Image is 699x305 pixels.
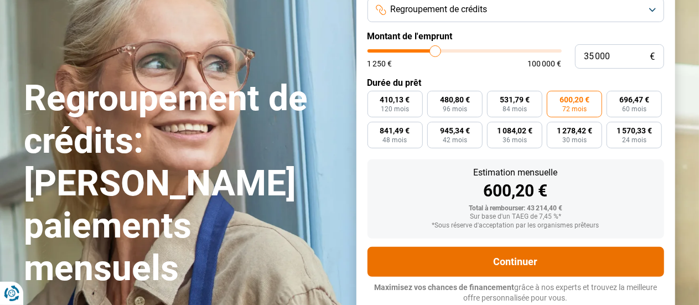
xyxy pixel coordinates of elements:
span: 84 mois [503,106,527,112]
span: 36 mois [503,137,527,143]
span: 841,49 € [380,127,410,135]
div: Estimation mensuelle [376,168,655,177]
span: 120 mois [381,106,409,112]
span: 30 mois [562,137,587,143]
span: 1 570,33 € [617,127,652,135]
span: 72 mois [562,106,587,112]
span: 600,20 € [560,96,589,104]
span: 945,34 € [440,127,470,135]
div: 600,20 € [376,183,655,199]
span: 1 278,42 € [557,127,592,135]
div: *Sous réserve d'acceptation par les organismes prêteurs [376,222,655,230]
span: Maximisez vos chances de financement [374,283,514,292]
button: Continuer [367,247,664,277]
span: 696,47 € [619,96,649,104]
span: 24 mois [622,137,646,143]
span: € [650,52,655,61]
span: 1 084,02 € [497,127,532,135]
span: 60 mois [622,106,646,112]
h1: Regroupement de crédits: [PERSON_NAME] paiements mensuels [24,77,343,290]
span: 410,13 € [380,96,410,104]
span: 100 000 € [528,60,562,68]
p: grâce à nos experts et trouvez la meilleure offre personnalisée pour vous. [367,282,664,304]
div: Total à rembourser: 43 214,40 € [376,205,655,213]
label: Durée du prêt [367,77,664,88]
span: 42 mois [443,137,467,143]
span: 48 mois [383,137,407,143]
span: 96 mois [443,106,467,112]
div: Sur base d'un TAEG de 7,45 %* [376,213,655,221]
span: 480,80 € [440,96,470,104]
label: Montant de l'emprunt [367,31,664,42]
span: 1 250 € [367,60,392,68]
span: Regroupement de crédits [391,3,488,15]
span: 531,79 € [500,96,530,104]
